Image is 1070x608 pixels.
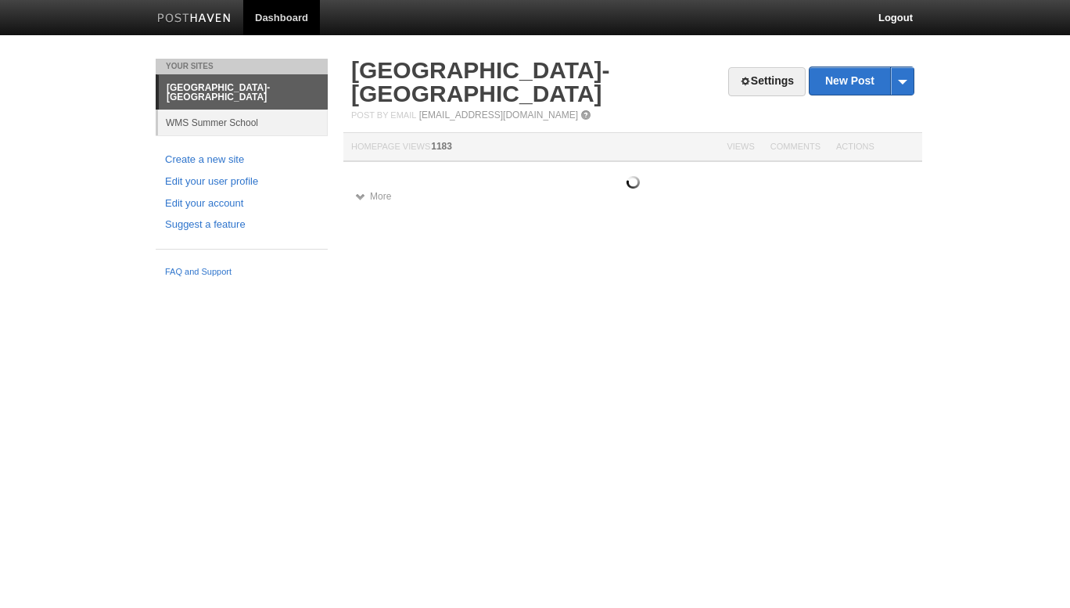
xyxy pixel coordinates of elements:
[810,67,914,95] a: New Post
[431,141,452,152] span: 1183
[719,133,762,162] th: Views
[343,133,719,162] th: Homepage Views
[165,174,318,190] a: Edit your user profile
[165,265,318,279] a: FAQ and Support
[828,133,922,162] th: Actions
[763,133,828,162] th: Comments
[165,152,318,168] a: Create a new site
[165,196,318,212] a: Edit your account
[627,176,640,189] img: loading.gif
[728,67,806,96] a: Settings
[351,110,416,120] span: Post by Email
[157,13,232,25] img: Posthaven-bar
[156,59,328,74] li: Your Sites
[159,75,328,110] a: [GEOGRAPHIC_DATA]- [GEOGRAPHIC_DATA]
[158,110,328,135] a: WMS Summer School
[165,217,318,233] a: Suggest a feature
[351,57,610,106] a: [GEOGRAPHIC_DATA]- [GEOGRAPHIC_DATA]
[419,110,578,121] a: [EMAIL_ADDRESS][DOMAIN_NAME]
[355,191,391,202] a: More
